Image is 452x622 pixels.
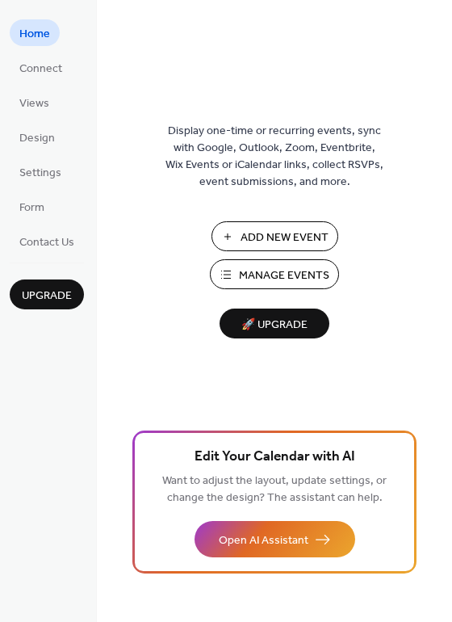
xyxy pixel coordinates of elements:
[19,165,61,182] span: Settings
[10,193,54,220] a: Form
[19,234,74,251] span: Contact Us
[10,19,60,46] a: Home
[22,288,72,305] span: Upgrade
[229,314,320,336] span: 🚀 Upgrade
[219,532,308,549] span: Open AI Assistant
[10,279,84,309] button: Upgrade
[220,309,329,338] button: 🚀 Upgrade
[239,267,329,284] span: Manage Events
[241,229,329,246] span: Add New Event
[19,200,44,216] span: Form
[19,130,55,147] span: Design
[10,124,65,150] a: Design
[19,26,50,43] span: Home
[19,61,62,78] span: Connect
[210,259,339,289] button: Manage Events
[10,89,59,116] a: Views
[10,158,71,185] a: Settings
[165,123,383,191] span: Display one-time or recurring events, sync with Google, Outlook, Zoom, Eventbrite, Wix Events or ...
[162,470,387,509] span: Want to adjust the layout, update settings, or change the design? The assistant can help.
[10,54,72,81] a: Connect
[211,221,338,251] button: Add New Event
[10,228,84,254] a: Contact Us
[19,95,49,112] span: Views
[195,446,355,469] span: Edit Your Calendar with AI
[195,521,355,557] button: Open AI Assistant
